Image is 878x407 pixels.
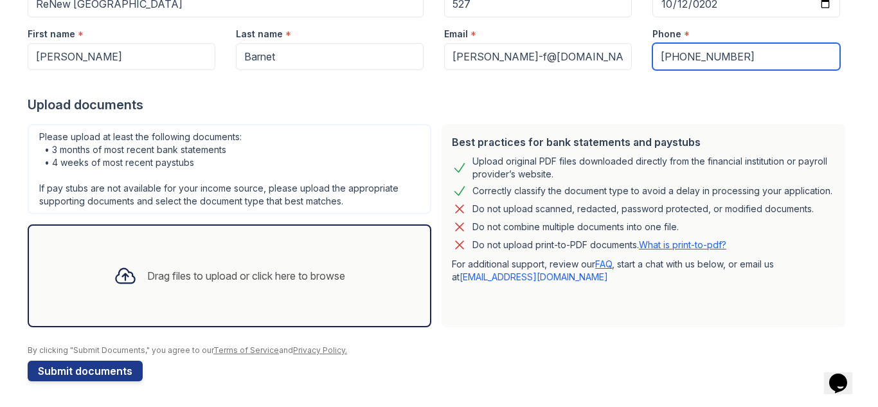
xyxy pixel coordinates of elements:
[452,134,835,150] div: Best practices for bank statements and paystubs
[28,345,850,356] div: By clicking "Submit Documents," you agree to our and
[293,345,347,355] a: Privacy Policy.
[147,268,345,284] div: Drag files to upload or click here to browse
[452,258,835,284] p: For additional support, review our , start a chat with us below, or email us at
[472,183,832,199] div: Correctly classify the document type to avoid a delay in processing your application.
[28,124,431,214] div: Please upload at least the following documents: • 3 months of most recent bank statements • 4 wee...
[595,258,612,269] a: FAQ
[28,361,143,381] button: Submit documents
[444,28,468,41] label: Email
[472,201,814,217] div: Do not upload scanned, redacted, password protected, or modified documents.
[652,28,681,41] label: Phone
[460,271,608,282] a: [EMAIL_ADDRESS][DOMAIN_NAME]
[213,345,279,355] a: Terms of Service
[28,28,75,41] label: First name
[824,356,865,394] iframe: chat widget
[472,219,679,235] div: Do not combine multiple documents into one file.
[639,239,726,250] a: What is print-to-pdf?
[236,28,283,41] label: Last name
[472,155,835,181] div: Upload original PDF files downloaded directly from the financial institution or payroll provider’...
[28,96,850,114] div: Upload documents
[472,239,726,251] p: Do not upload print-to-PDF documents.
